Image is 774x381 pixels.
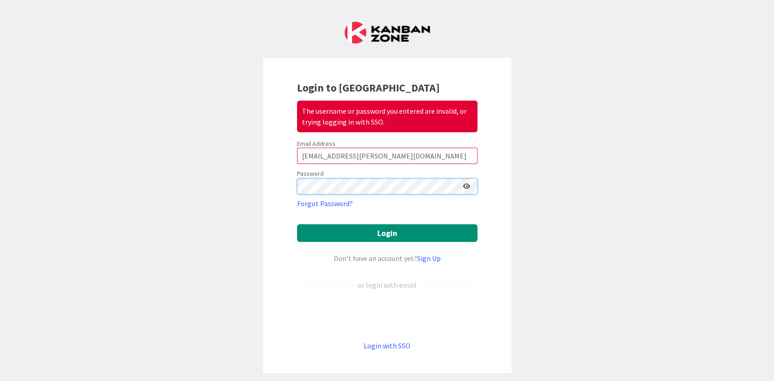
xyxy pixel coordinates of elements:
[297,169,324,178] label: Password
[297,140,336,148] label: Email Address
[297,101,477,132] div: The username or password you entered are invalid, or trying logging in with SSO.
[355,280,419,290] div: or login with email
[292,305,482,325] iframe: Kirjaudu Google-tilillä -painike
[297,253,477,264] div: Don’t have an account yet?
[345,22,430,43] img: Kanban Zone
[364,341,410,350] a: Login with SSO
[417,254,441,263] a: Sign Up
[297,198,353,209] a: Forgot Password?
[297,224,477,242] button: Login
[297,81,440,95] b: Login to [GEOGRAPHIC_DATA]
